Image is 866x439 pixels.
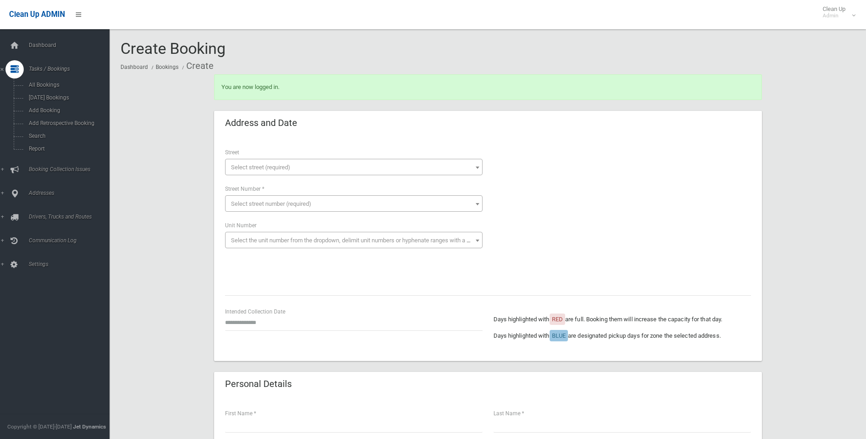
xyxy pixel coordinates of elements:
[9,10,65,19] span: Clean Up ADMIN
[26,120,109,126] span: Add Retrospective Booking
[156,64,178,70] a: Bookings
[26,190,116,196] span: Addresses
[214,74,762,100] div: You are now logged in.
[231,200,311,207] span: Select street number (required)
[214,375,303,393] header: Personal Details
[493,314,751,325] p: Days highlighted with are full. Booking them will increase the capacity for that day.
[26,146,109,152] span: Report
[26,261,116,267] span: Settings
[7,423,72,430] span: Copyright © [DATE]-[DATE]
[818,5,855,19] span: Clean Up
[26,166,116,172] span: Booking Collection Issues
[26,82,109,88] span: All Bookings
[231,164,290,171] span: Select street (required)
[180,57,214,74] li: Create
[26,214,116,220] span: Drivers, Trucks and Routes
[823,12,845,19] small: Admin
[26,42,116,48] span: Dashboard
[26,107,109,114] span: Add Booking
[73,423,106,430] strong: Jet Dynamics
[231,237,486,244] span: Select the unit number from the dropdown, delimit unit numbers or hyphenate ranges with a comma
[26,237,116,244] span: Communication Log
[214,114,308,132] header: Address and Date
[121,64,148,70] a: Dashboard
[26,94,109,101] span: [DATE] Bookings
[26,66,116,72] span: Tasks / Bookings
[493,330,751,341] p: Days highlighted with are designated pickup days for zone the selected address.
[26,133,109,139] span: Search
[552,316,563,323] span: RED
[552,332,566,339] span: BLUE
[121,39,226,57] span: Create Booking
